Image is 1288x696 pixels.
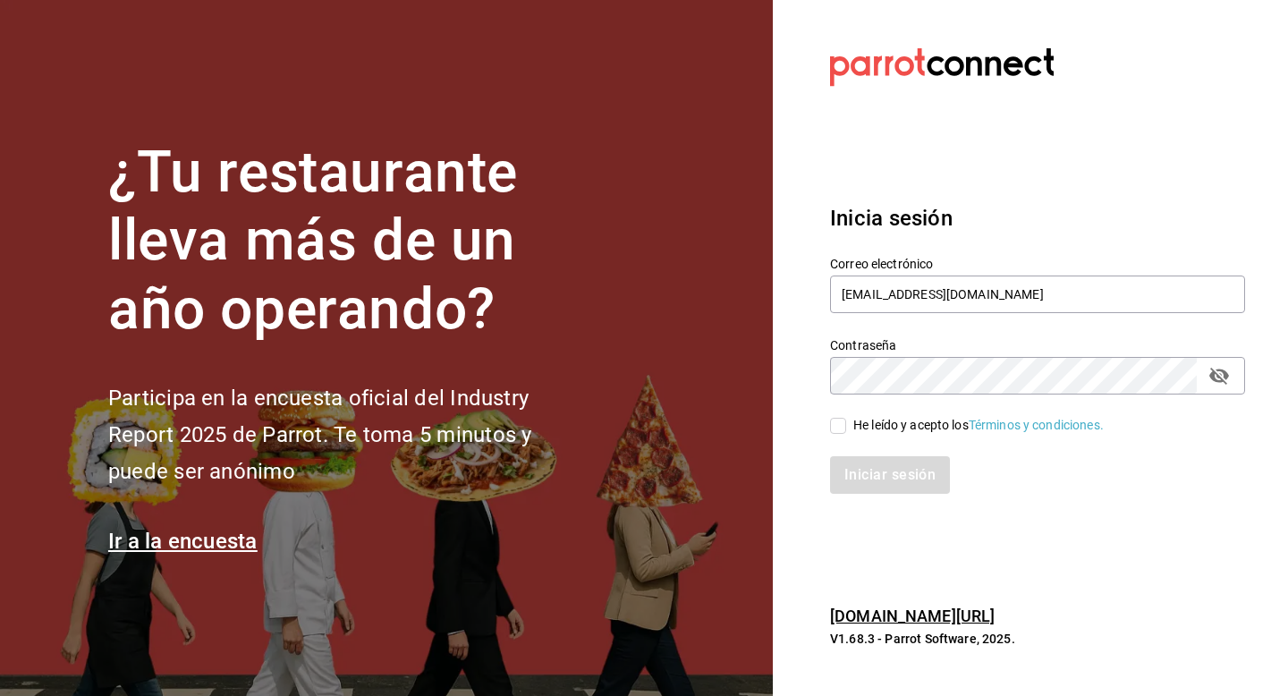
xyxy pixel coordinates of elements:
h1: ¿Tu restaurante lleva más de un año operando? [108,139,591,344]
input: Ingresa tu correo electrónico [830,276,1245,313]
a: [DOMAIN_NAME][URL] [830,607,995,625]
p: V1.68.3 - Parrot Software, 2025. [830,630,1245,648]
h3: Inicia sesión [830,202,1245,234]
h2: Participa en la encuesta oficial del Industry Report 2025 de Parrot. Te toma 5 minutos y puede se... [108,380,591,489]
a: Términos y condiciones. [969,418,1104,432]
a: Ir a la encuesta [108,529,258,554]
button: passwordField [1204,361,1234,391]
label: Correo electrónico [830,257,1245,269]
label: Contraseña [830,338,1245,351]
div: He leído y acepto los [853,416,1104,435]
